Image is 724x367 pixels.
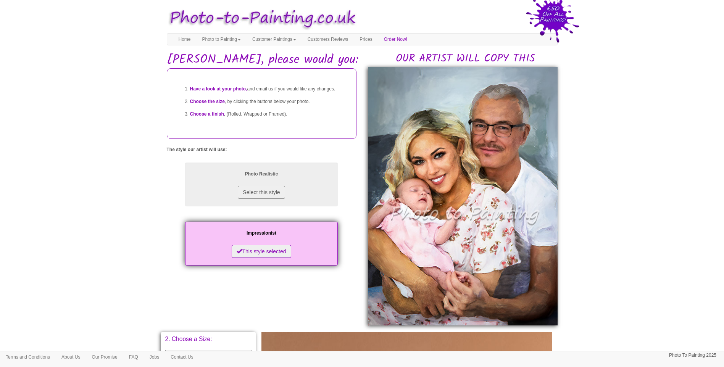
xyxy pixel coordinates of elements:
[163,4,358,33] img: Photo to Painting
[165,336,252,342] p: 2. Choose a Size:
[144,351,165,363] a: Jobs
[193,229,330,237] p: Impressionist
[374,53,558,65] h2: OUR ARTIST WILL COPY THIS
[190,95,348,108] li: , by clicking the buttons below your photo.
[247,34,302,45] a: Customer Paintings
[190,83,348,95] li: and email us if you would like any changes.
[190,99,225,104] span: Choose the size
[190,86,247,92] span: Have a look at your photo,
[368,67,558,325] img: Helga, please would you:
[197,34,247,45] a: Photo to Painting
[354,34,378,45] a: Prices
[193,170,330,178] p: Photo Realistic
[190,108,348,121] li: , (Rolled, Wrapped or Framed).
[165,351,199,363] a: Contact Us
[238,186,285,199] button: Select this style
[190,111,224,117] span: Choose a finish
[56,351,86,363] a: About Us
[173,34,197,45] a: Home
[167,146,227,153] label: The style our artist will use:
[232,245,291,258] button: This style selected
[378,34,413,45] a: Order Now!
[123,351,144,363] a: FAQ
[86,351,123,363] a: Our Promise
[165,350,252,363] button: 14" x 20"
[669,351,716,359] p: Photo To Painting 2025
[302,34,354,45] a: Customers Reviews
[167,53,558,66] h1: [PERSON_NAME], please would you:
